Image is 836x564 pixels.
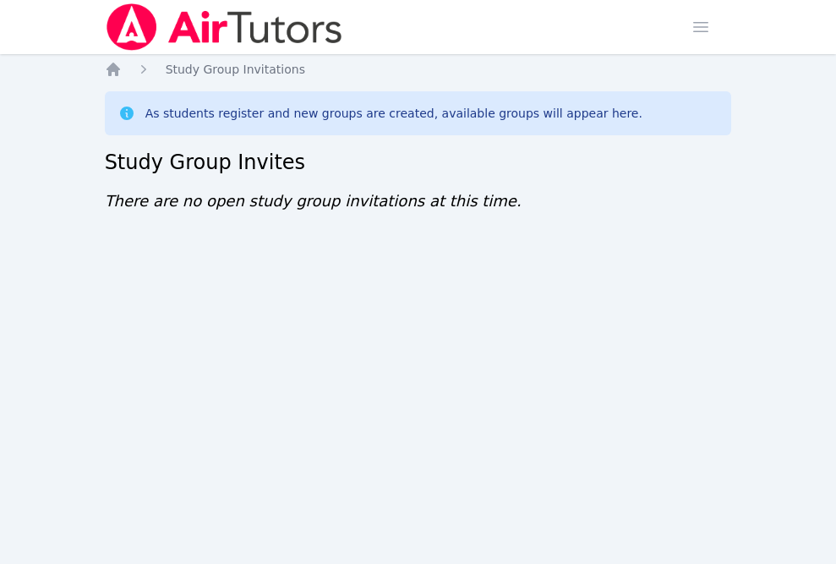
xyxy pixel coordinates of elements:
[105,3,344,51] img: Air Tutors
[166,63,305,76] span: Study Group Invitations
[105,192,522,210] span: There are no open study group invitations at this time.
[105,149,732,176] h2: Study Group Invites
[166,61,305,78] a: Study Group Invitations
[105,61,732,78] nav: Breadcrumb
[145,105,642,122] div: As students register and new groups are created, available groups will appear here.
